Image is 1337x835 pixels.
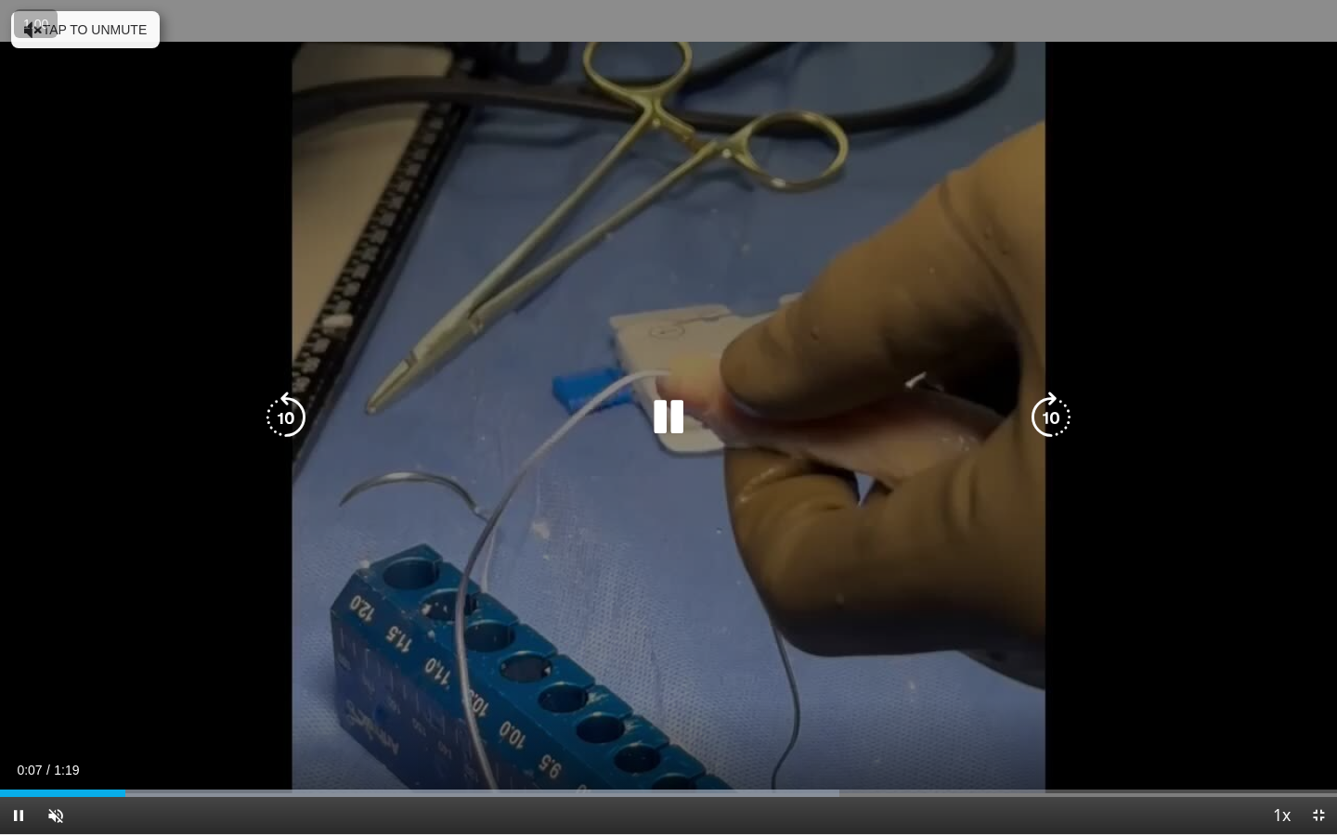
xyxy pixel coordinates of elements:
span: 1:19 [54,763,79,777]
button: Tap to unmute [11,11,160,48]
button: Unmute [37,797,74,834]
span: / [46,763,50,777]
button: Exit Fullscreen [1300,797,1337,834]
span: 0:07 [17,763,42,777]
button: Playback Rate [1263,797,1300,834]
